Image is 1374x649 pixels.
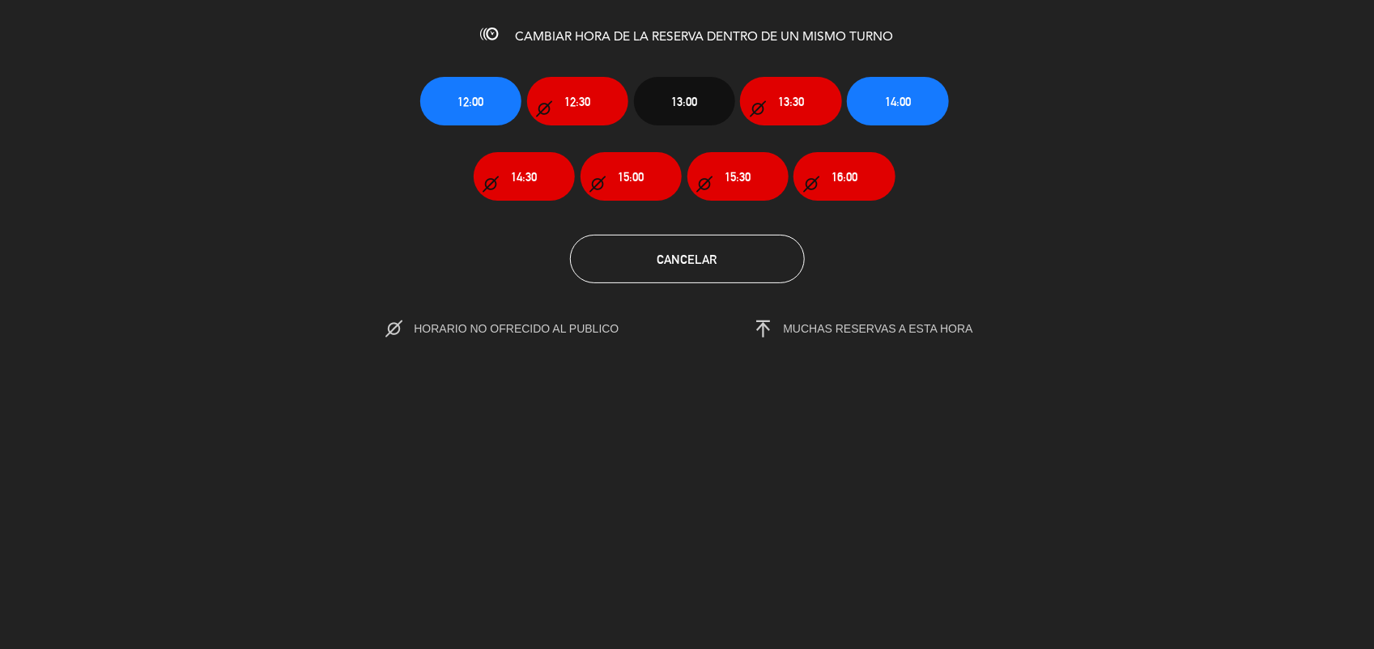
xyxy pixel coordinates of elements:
button: 13:00 [634,77,735,125]
button: 15:30 [687,152,789,201]
span: Cancelar [657,252,717,266]
button: 14:30 [474,152,575,201]
span: CAMBIAR HORA DE LA RESERVA DENTRO DE UN MISMO TURNO [516,31,894,44]
button: 15:00 [581,152,682,201]
button: 16:00 [793,152,895,201]
span: 12:30 [564,92,590,111]
button: 13:30 [740,77,841,125]
span: 15:30 [725,168,751,186]
span: 12:00 [457,92,483,111]
span: 13:30 [778,92,804,111]
button: 12:00 [420,77,521,125]
span: MUCHAS RESERVAS A ESTA HORA [784,322,973,335]
span: 14:30 [511,168,537,186]
button: 14:00 [847,77,948,125]
span: 13:00 [671,92,697,111]
span: 14:00 [885,92,911,111]
button: 12:30 [527,77,628,125]
span: HORARIO NO OFRECIDO AL PUBLICO [414,322,653,335]
button: Cancelar [570,235,805,283]
span: 16:00 [832,168,857,186]
span: 15:00 [618,168,644,186]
